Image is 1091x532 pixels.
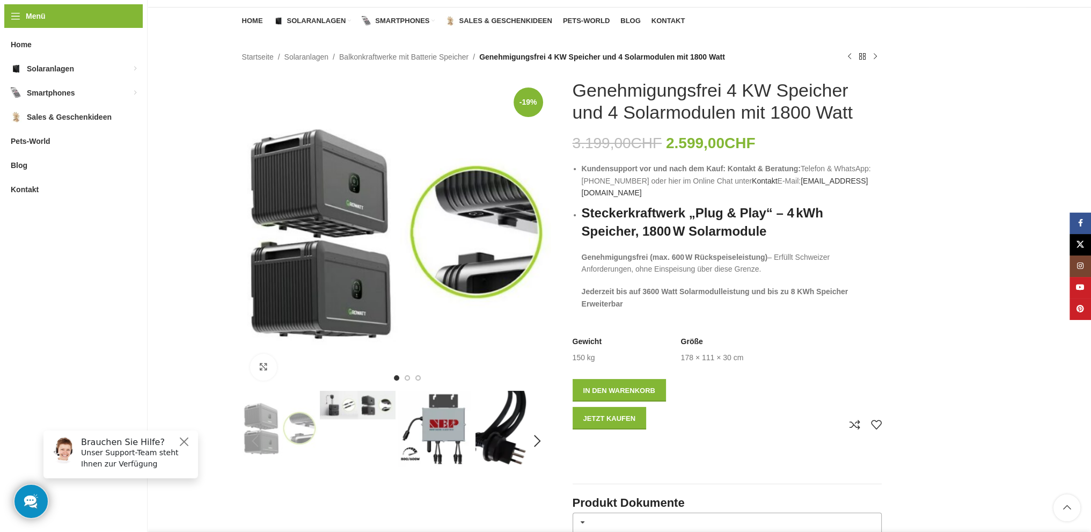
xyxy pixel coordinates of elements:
[869,50,882,63] a: Nächstes Produkt
[651,10,685,32] a: Kontakt
[1070,277,1091,298] a: YouTube Social Link
[573,353,595,363] td: 150 kg
[1053,494,1080,521] a: Scroll to top button
[681,353,744,363] td: 178 × 111 × 30 cm
[11,35,32,54] span: Home
[651,17,685,25] span: Kontakt
[241,79,552,389] div: 1 / 7
[514,88,543,117] span: -19%
[242,79,551,389] img: Noah_Growatt_2000_2
[394,375,399,381] li: Go to slide 1
[582,251,882,275] p: – Erfüllt Schweizer Anforderungen, ohne Einspeisung über diese Grenze.
[398,391,473,467] img: Genehmigungsfrei 4 KW Speicher und 4 Solarmodulen mit 1800 Watt – Bild 3
[320,391,396,419] img: Genehmigungsfrei 4 KW Speicher und 4 Solarmodulen mit 1800 Watt – Bild 2
[319,391,397,419] div: 2 / 7
[573,407,647,429] button: Jetzt kaufen
[573,337,882,363] table: Produktdetails
[582,163,882,199] li: Telefon & WhatsApp: [PHONE_NUMBER] oder hier im Online Chat unter E-Mail:
[362,10,435,32] a: Smartphones
[362,16,371,26] img: Smartphones
[11,132,50,151] span: Pets-World
[27,59,74,78] span: Solaranlagen
[573,495,882,512] h3: Produkt Dokumente
[27,107,112,127] span: Sales & Geschenkideen
[242,10,263,32] a: Home
[274,16,283,26] img: Solaranlagen
[445,10,552,32] a: Sales & Geschenkideen
[242,17,263,25] span: Home
[582,287,848,308] b: Jederzeit bis auf 3600 Watt Solarmodulleistung und bis zu 8 KWh Speicher Erweiterbar
[415,375,421,381] li: Go to slide 3
[11,156,27,175] span: Blog
[475,391,551,492] img: Genehmigungsfrei 4 KW Speicher und 4 Solarmodulen mit 1800 Watt – Bild 4
[631,135,662,151] span: CHF
[666,135,756,151] bdi: 2.599,00
[582,253,768,261] strong: Genehmigungsfrei (max. 600 W Rückspeiseleistung)
[11,88,21,98] img: Smartphones
[1070,256,1091,277] a: Instagram Social Link
[1070,234,1091,256] a: X Social Link
[339,51,468,63] a: Balkonkraftwerke mit Batterie Speicher
[563,17,610,25] span: Pets-World
[11,63,21,74] img: Solaranlagen
[11,112,21,122] img: Sales & Geschenkideen
[724,135,756,151] span: CHF
[242,51,725,63] nav: Breadcrumb
[563,10,610,32] a: Pets-World
[287,17,346,25] span: Solaranlagen
[620,17,641,25] span: Blog
[46,15,157,25] h6: Brauchen Sie Hilfe?
[582,177,868,197] a: [EMAIL_ADDRESS][DOMAIN_NAME]
[15,15,42,42] img: Customer service
[27,83,75,103] span: Smartphones
[375,17,429,25] span: Smartphones
[479,51,725,63] span: Genehmigungsfrei 4 KW Speicher und 4 Solarmodulen mit 1800 Watt
[11,180,39,199] span: Kontakt
[582,204,882,240] h2: Steckerkraftwerk „Plug & Play“ – 4 kWh Speicher, 1800 W Solarmodule
[274,10,352,32] a: Solaranlagen
[445,16,455,26] img: Sales & Geschenkideen
[1070,213,1091,234] a: Facebook Social Link
[459,17,552,25] span: Sales & Geschenkideen
[237,10,691,32] div: Hauptnavigation
[46,25,157,48] p: Unser Support-Team steht Ihnen zur Verfügung
[728,164,801,173] strong: Kontakt & Beratung:
[474,391,552,492] div: 4 / 7
[620,10,641,32] a: Blog
[405,375,410,381] li: Go to slide 2
[843,50,856,63] a: Vorheriges Produkt
[241,391,319,467] div: 1 / 7
[582,164,726,173] strong: Kundensupport vor und nach dem Kauf:
[397,391,474,467] div: 3 / 7
[524,428,551,455] div: Next slide
[1070,298,1091,320] a: Pinterest Social Link
[681,337,703,347] span: Größe
[242,391,318,467] img: Genehmigungsfrei 4 KW Speicher und 4 Solarmodulen mit 1800 Watt
[573,379,666,402] button: In den Warenkorb
[573,135,662,151] bdi: 3.199,00
[26,10,46,22] span: Menü
[242,51,274,63] a: Startseite
[284,51,329,63] a: Solaranlagen
[573,337,602,347] span: Gewicht
[570,435,724,465] iframe: Sicherer Rahmen für schnelle Bezahlvorgänge
[143,13,156,26] button: Close
[242,428,269,455] div: Previous slide
[752,177,777,185] a: Kontakt
[573,79,882,123] h1: Genehmigungsfrei 4 KW Speicher und 4 Solarmodulen mit 1800 Watt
